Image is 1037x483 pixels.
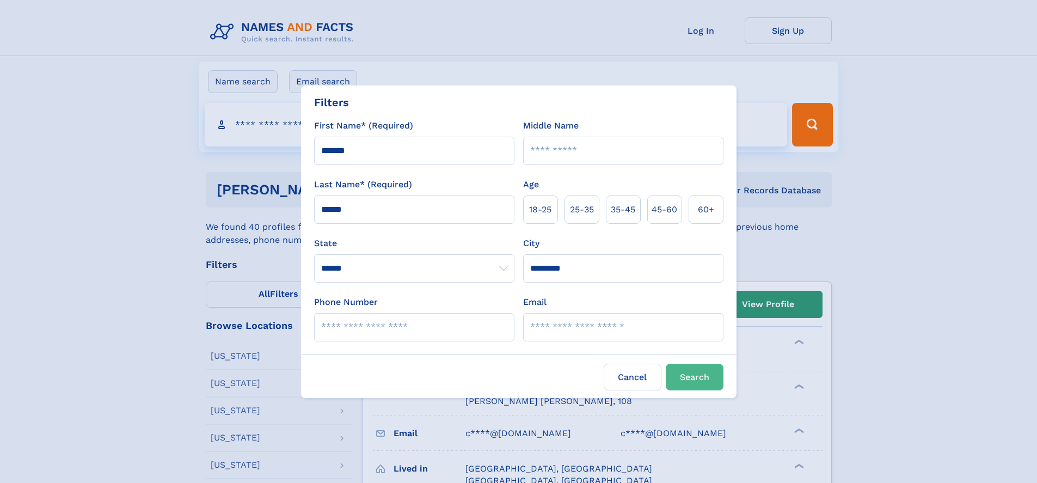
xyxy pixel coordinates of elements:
label: Middle Name [523,119,579,132]
span: 45‑60 [652,203,677,216]
label: City [523,237,539,250]
label: Age [523,178,539,191]
span: 25‑35 [570,203,594,216]
span: 18‑25 [529,203,551,216]
label: First Name* (Required) [314,119,413,132]
label: Last Name* (Required) [314,178,412,191]
div: Filters [314,94,349,111]
label: Cancel [604,364,661,390]
label: State [314,237,514,250]
span: 35‑45 [611,203,635,216]
label: Phone Number [314,296,378,309]
span: 60+ [698,203,714,216]
button: Search [666,364,723,390]
label: Email [523,296,547,309]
